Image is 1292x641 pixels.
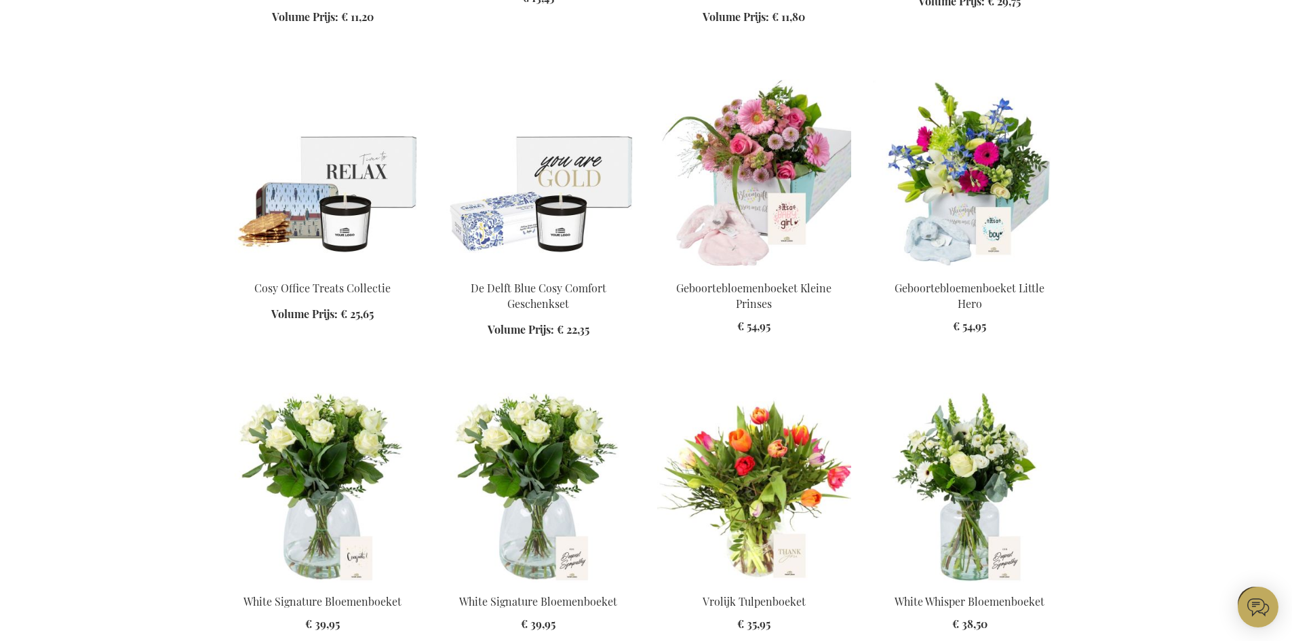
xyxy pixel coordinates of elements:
[873,393,1067,583] img: White Whisper Flower Bouquet
[442,577,635,590] a: White Signature Flower Bouquet
[953,319,986,333] span: € 54,95
[488,322,554,336] span: Volume Prijs:
[952,617,987,631] span: € 38,50
[442,264,635,277] a: Delft's Cosy Comfort Gift Set
[271,307,338,321] span: Volume Prijs:
[226,393,420,583] img: White Signature Flower Bouquet
[657,577,851,590] a: Cheerful Tulip Flower Bouquet
[703,594,806,608] a: Vrolijk Tulpenboeket
[459,594,617,608] a: White Signature Bloemenboeket
[340,307,374,321] span: € 25,65
[895,281,1044,311] a: Geboortebloemenboeket Little Hero
[442,393,635,583] img: White Signature Flower Bouquet
[442,79,635,269] img: Delft's Cosy Comfort Gift Set
[873,577,1067,590] a: White Whisper Flower Bouquet
[488,322,589,338] a: Volume Prijs: € 22,35
[471,281,606,311] a: De Delft Blue Cosy Comfort Geschenkset
[657,264,851,277] a: Little Princess Birth Flower Bouquet
[657,393,851,583] img: Cheerful Tulip Flower Bouquet
[657,79,851,269] img: Little Princess Birth Flower Bouquet
[737,617,770,631] span: € 35,95
[521,617,555,631] span: € 39,95
[1238,587,1278,627] iframe: belco-activator-frame
[676,281,831,311] a: Geboortebloemenboeket Kleine Prinses
[305,617,340,631] span: € 39,95
[271,307,374,322] a: Volume Prijs: € 25,65
[873,264,1067,277] a: Little Hero Birth Flower Bouquet
[703,9,769,24] span: Volume Prijs:
[226,264,420,277] a: Cosy Office Treats Collection
[226,577,420,590] a: White Signature Flower Bouquet
[557,322,589,336] span: € 22,35
[737,319,770,333] span: € 54,95
[272,9,338,24] span: Volume Prijs:
[226,79,420,269] img: Cosy Office Treats Collection
[703,9,805,25] a: Volume Prijs: € 11,80
[895,594,1044,608] a: White Whisper Bloemenboeket
[341,9,374,24] span: € 11,20
[873,79,1067,269] img: Little Hero Birth Flower Bouquet
[254,281,391,295] a: Cosy Office Treats Collectie
[272,9,374,25] a: Volume Prijs: € 11,20
[772,9,805,24] span: € 11,80
[243,594,402,608] a: White Signature Bloemenboeket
